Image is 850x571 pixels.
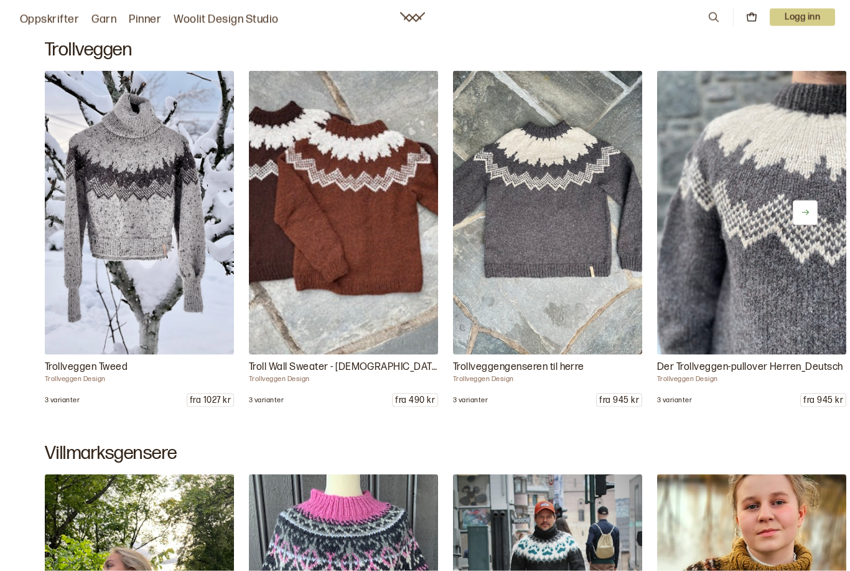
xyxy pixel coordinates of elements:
a: Trollveggen Design Trollveggengenseren til herre Denne Trollveggengenseren er ein lettstrikka gen... [453,71,642,407]
p: fra 490 kr [393,394,437,407]
a: Woolit Design Studio [174,11,279,29]
button: User dropdown [770,9,835,26]
p: fra 945 kr [801,394,846,407]
img: Trollveggen Design Trollveggen Design Der Trollveggen-Pullover ist eine Hommage an die norwegisch... [657,71,846,355]
a: Pinner [129,11,161,29]
p: Trollveggen Tweed [45,360,234,375]
p: 3 varianter [45,396,80,405]
a: Garn [91,11,116,29]
img: Trollveggen Design Trollveggen Tweed Denne Trollveggengenseren er ein romsleg men kort genser som... [45,71,234,355]
img: Trollveggen Design Troll Wall Sweater The Troll Wall sweater is a tribute to Norwegian nature and... [249,71,438,355]
p: Trollveggen Design [453,375,642,384]
h2: Villmarksgensere [45,442,805,465]
a: Woolit [400,12,425,22]
p: Troll Wall Sweater - [DEMOGRAPHIC_DATA] [249,360,438,375]
p: Trollveggen Design [657,375,846,384]
a: Trollveggen Design Trollveggen Design Der Trollveggen-Pullover ist eine Hommage an die norwegisch... [657,71,846,407]
a: Trollveggen Design Trollveggen Tweed Denne Trollveggengenseren er ein romsleg men kort genser som... [45,71,234,407]
p: 3 varianter [249,396,284,405]
p: fra 945 kr [597,394,642,407]
p: Trollveggengenseren til herre [453,360,642,375]
p: 3 varianter [657,396,692,405]
p: Trollveggen Design [45,375,234,384]
a: Trollveggen Design Troll Wall Sweater The Troll Wall sweater is a tribute to Norwegian nature and... [249,71,438,407]
img: Trollveggen Design Trollveggengenseren til herre Denne Trollveggengenseren er ein lettstrikka gen... [453,71,642,355]
a: Oppskrifter [20,11,79,29]
p: Logg inn [770,9,835,26]
p: Der Trollveggen-pullover Herren_Deutsch [657,360,846,375]
p: 3 varianter [453,396,488,405]
p: Trollveggen Design [249,375,438,384]
h2: Trollveggen [45,39,805,61]
p: fra 1027 kr [187,394,233,407]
